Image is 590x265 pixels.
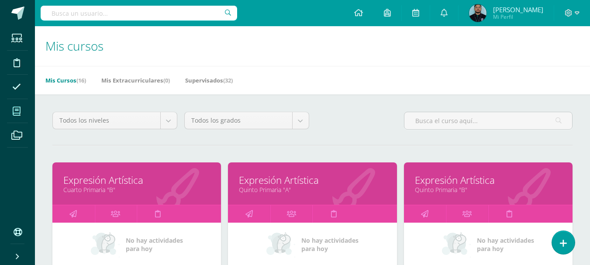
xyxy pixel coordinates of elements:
a: Todos los grados [185,112,309,129]
span: Todos los niveles [59,112,154,129]
span: No hay actividades para hoy [126,236,183,253]
span: No hay actividades para hoy [477,236,534,253]
input: Busca un usuario... [41,6,237,21]
img: no_activities_small.png [442,231,471,258]
span: Mis cursos [45,38,104,54]
a: Mis Cursos(16) [45,73,86,87]
img: cb83c24c200120ea80b7b14cedb5cea0.png [469,4,486,22]
a: Mis Extracurriculares(0) [101,73,170,87]
a: Todos los niveles [53,112,177,129]
span: (32) [223,76,233,84]
a: Supervisados(32) [185,73,233,87]
span: [PERSON_NAME] [493,5,543,14]
span: (0) [163,76,170,84]
a: Expresión Artística [415,173,562,187]
a: Expresión Artística [63,173,210,187]
a: Expresión Artística [239,173,386,187]
a: Cuarto Primaria "B" [63,186,210,194]
span: (16) [76,76,86,84]
a: Quinto Primaria "A" [239,186,386,194]
span: Mi Perfil [493,13,543,21]
span: No hay actividades para hoy [301,236,359,253]
span: Todos los grados [191,112,286,129]
img: no_activities_small.png [266,231,295,258]
img: no_activities_small.png [91,231,120,258]
a: Quinto Primaria "B" [415,186,562,194]
input: Busca el curso aquí... [404,112,572,129]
